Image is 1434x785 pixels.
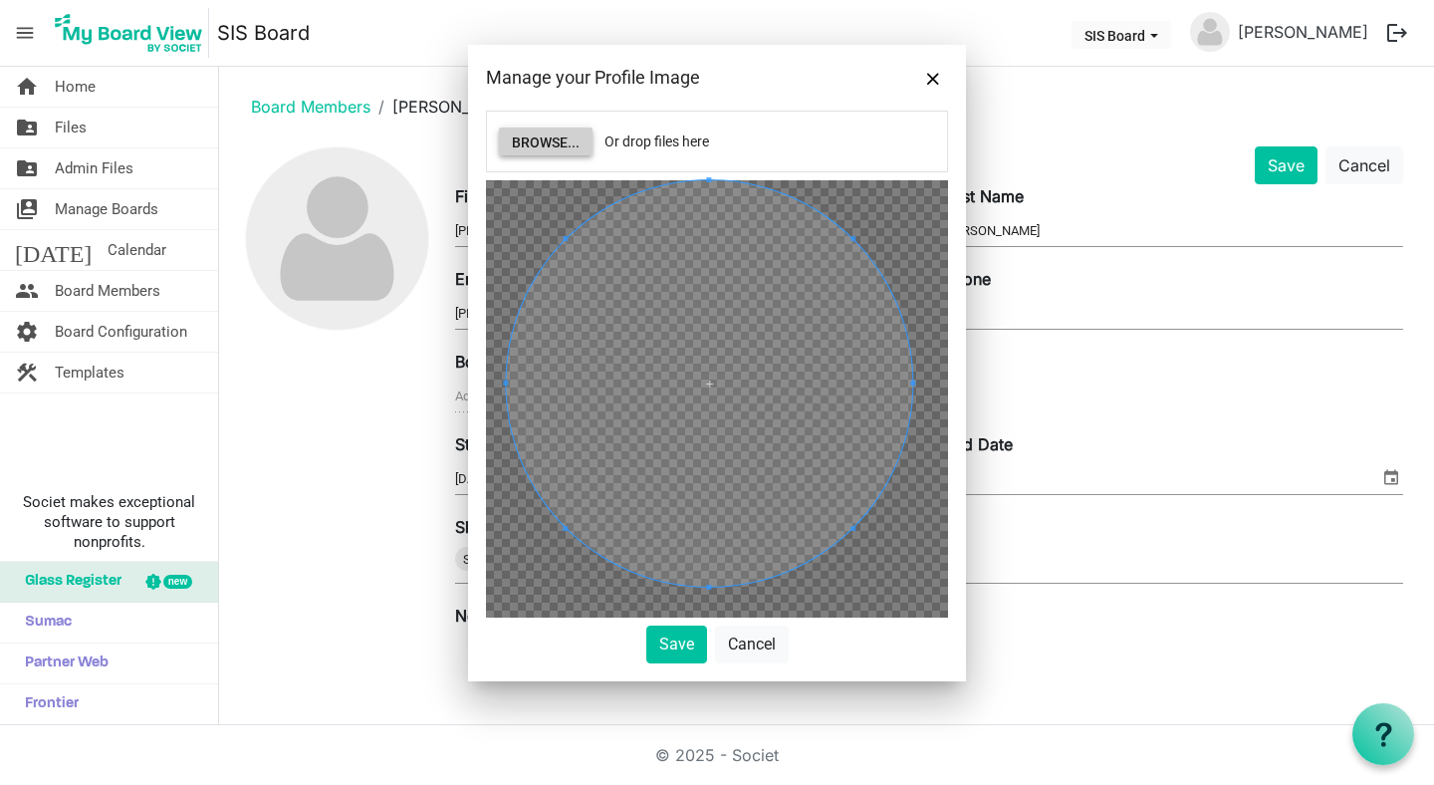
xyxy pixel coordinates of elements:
[55,312,187,352] span: Board Configuration
[15,312,39,352] span: settings
[1230,12,1376,52] a: [PERSON_NAME]
[1376,12,1418,54] button: logout
[9,492,209,552] span: Societ makes exceptional software to support nonprofits.
[55,108,87,147] span: Files
[15,271,39,311] span: people
[486,63,855,93] div: Manage your Profile Image
[15,603,72,643] span: Sumac
[15,189,39,229] span: switch_account
[1325,146,1403,184] button: Cancel
[55,271,160,311] span: Board Members
[646,626,707,663] button: Save
[655,745,779,765] a: © 2025 - Societ
[1379,464,1403,490] span: select
[163,575,192,589] div: new
[455,267,496,291] label: Email
[499,128,593,155] button: Browse...
[49,8,217,58] a: My Board View Logo
[463,552,674,567] span: SIS Director of Programs and Impact
[55,148,133,188] span: Admin Files
[1255,146,1317,184] button: Save
[108,230,166,270] span: Calendar
[944,432,1013,456] label: End Date
[455,547,694,571] span: SIS Director of Programs and Impact
[55,353,124,392] span: Templates
[49,8,209,58] img: My Board View Logo
[15,353,39,392] span: construction
[55,189,158,229] span: Manage Boards
[217,13,310,53] a: SIS Board
[455,350,608,374] label: Board Member Type
[15,684,79,724] span: Frontier
[918,63,948,93] button: Close
[455,604,499,628] label: Notes
[6,14,44,52] span: menu
[370,95,523,119] li: [PERSON_NAME]
[15,230,92,270] span: [DATE]
[604,133,709,149] span: Or drop files here
[455,515,494,539] label: Skills
[15,67,39,107] span: home
[1072,21,1171,49] button: SIS Board dropdownbutton
[246,147,428,330] img: no-profile-picture.svg
[1190,12,1230,52] img: no-profile-picture.svg
[455,432,530,456] label: Start Date
[15,148,39,188] span: folder_shared
[715,626,789,663] button: Cancel
[455,184,536,208] label: First Name
[944,184,1024,208] label: Last Name
[944,267,991,291] label: Phone
[55,67,96,107] span: Home
[15,644,109,683] span: Partner Web
[251,97,370,117] a: Board Members
[15,108,39,147] span: folder_shared
[15,562,121,602] span: Glass Register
